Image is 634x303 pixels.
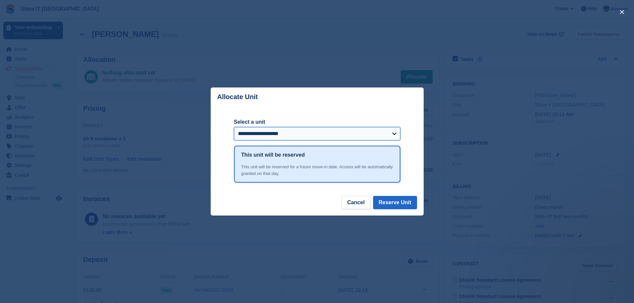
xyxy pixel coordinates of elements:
[373,196,417,209] button: Reserve Unit
[234,118,400,126] label: Select a unit
[341,196,370,209] button: Cancel
[241,151,305,159] h1: This unit will be reserved
[617,7,627,17] button: close
[241,164,393,177] div: This unit will be reserved for a future move-in date. Access will be automatically granted on tha...
[217,93,258,101] p: Allocate Unit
